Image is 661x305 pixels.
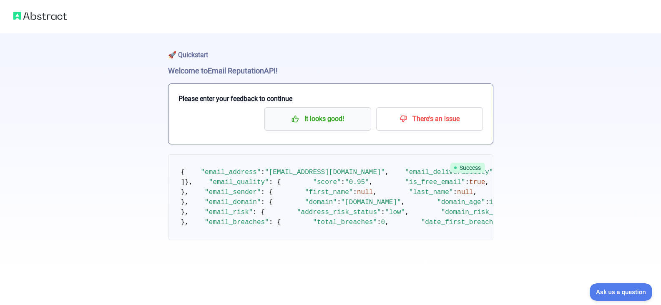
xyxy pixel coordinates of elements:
[485,199,489,206] span: :
[345,179,369,186] span: "0.95"
[465,179,469,186] span: :
[168,33,493,65] h1: 🚀 Quickstart
[205,209,253,216] span: "email_risk"
[469,179,485,186] span: true
[381,219,385,226] span: 0
[209,179,269,186] span: "email_quality"
[265,169,385,176] span: "[EMAIL_ADDRESS][DOMAIN_NAME]"
[313,179,341,186] span: "score"
[297,209,381,216] span: "address_risk_status"
[385,169,389,176] span: ,
[373,189,377,196] span: ,
[401,199,405,206] span: ,
[253,209,265,216] span: : {
[441,209,521,216] span: "domain_risk_status"
[201,169,261,176] span: "email_address"
[385,219,389,226] span: ,
[376,107,483,131] button: There's an issue
[590,283,653,301] iframe: Toggle Customer Support
[261,169,265,176] span: :
[381,209,385,216] span: :
[353,189,357,196] span: :
[205,199,261,206] span: "email_domain"
[457,189,473,196] span: null
[178,94,483,104] h3: Please enter your feedback to continue
[405,169,493,176] span: "email_deliverability"
[205,189,261,196] span: "email_sender"
[377,219,381,226] span: :
[264,107,371,131] button: It looks good!
[305,189,353,196] span: "first_name"
[409,189,453,196] span: "last_name"
[168,65,493,77] h1: Welcome to Email Reputation API!
[341,199,401,206] span: "[DOMAIN_NAME]"
[261,199,273,206] span: : {
[382,112,477,126] p: There's an issue
[313,219,377,226] span: "total_breaches"
[269,179,281,186] span: : {
[437,199,485,206] span: "domain_age"
[13,10,67,22] img: Abstract logo
[405,209,409,216] span: ,
[305,199,337,206] span: "domain"
[181,169,185,176] span: {
[473,189,477,196] span: ,
[205,219,269,226] span: "email_breaches"
[453,189,457,196] span: :
[357,189,373,196] span: null
[337,199,341,206] span: :
[489,199,509,206] span: 10969
[341,179,345,186] span: :
[269,219,281,226] span: : {
[405,179,465,186] span: "is_free_email"
[385,209,405,216] span: "low"
[450,163,485,173] span: Success
[271,112,365,126] p: It looks good!
[261,189,273,196] span: : {
[369,179,373,186] span: ,
[485,179,489,186] span: ,
[421,219,505,226] span: "date_first_breached"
